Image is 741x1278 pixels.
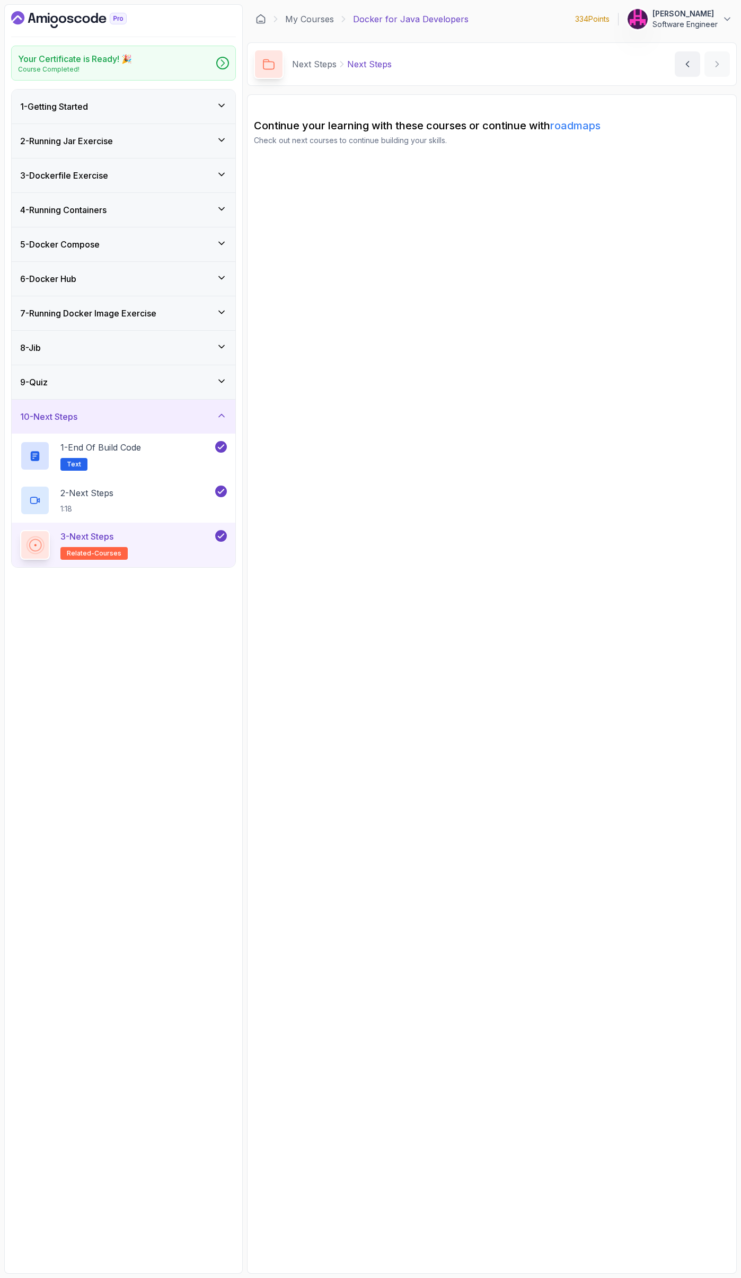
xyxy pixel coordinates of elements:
[60,504,113,514] p: 1:18
[12,262,235,296] button: 6-Docker Hub
[20,341,41,354] h3: 8 - Jib
[255,14,266,24] a: Dashboard
[627,8,733,30] button: user profile image[PERSON_NAME]Software Engineer
[550,119,601,132] a: roadmaps
[20,272,76,285] h3: 6 - Docker Hub
[12,227,235,261] button: 5-Docker Compose
[12,331,235,365] button: 8-Jib
[60,487,113,499] p: 2 - Next Steps
[20,530,227,560] button: 3-Next Stepsrelated-courses
[12,124,235,158] button: 2-Running Jar Exercise
[12,90,235,124] button: 1-Getting Started
[254,118,730,133] h2: Continue your learning with these courses or continue with
[11,46,236,81] a: Your Certificate is Ready! 🎉Course Completed!
[652,19,718,30] p: Software Engineer
[20,204,107,216] h3: 4 - Running Containers
[18,65,132,74] p: Course Completed!
[18,52,132,65] h2: Your Certificate is Ready! 🎉
[575,14,610,24] p: 334 Points
[12,365,235,399] button: 9-Quiz
[20,410,77,423] h3: 10 - Next Steps
[347,58,392,70] p: Next Steps
[20,135,113,147] h3: 2 - Running Jar Exercise
[12,158,235,192] button: 3-Dockerfile Exercise
[20,169,108,182] h3: 3 - Dockerfile Exercise
[652,8,718,19] p: [PERSON_NAME]
[67,549,121,558] span: related-courses
[20,486,227,515] button: 2-Next Steps1:18
[20,441,227,471] button: 1-End of build codeText
[292,58,337,70] p: Next Steps
[20,376,48,389] h3: 9 - Quiz
[12,193,235,227] button: 4-Running Containers
[628,9,648,29] img: user profile image
[675,51,700,77] button: previous content
[20,238,100,251] h3: 5 - Docker Compose
[12,400,235,434] button: 10-Next Steps
[60,441,141,454] p: 1 - End of build code
[11,11,151,28] a: Dashboard
[20,307,156,320] h3: 7 - Running Docker Image Exercise
[20,100,88,113] h3: 1 - Getting Started
[67,460,81,469] span: Text
[285,13,334,25] a: My Courses
[12,296,235,330] button: 7-Running Docker Image Exercise
[60,530,113,543] p: 3 - Next Steps
[704,51,730,77] button: next content
[254,135,730,146] p: Check out next courses to continue building your skills.
[353,13,469,25] p: Docker for Java Developers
